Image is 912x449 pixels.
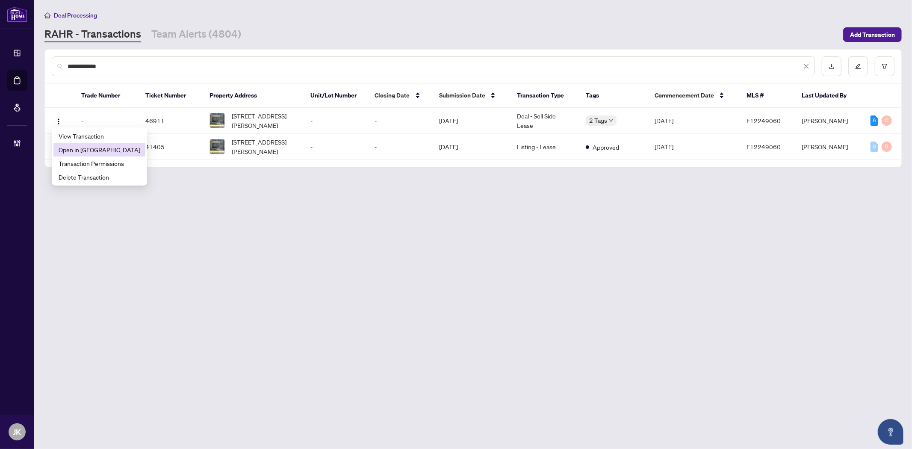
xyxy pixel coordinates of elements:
td: [DATE] [432,108,510,134]
td: [PERSON_NAME] [795,108,864,134]
td: [DATE] [648,108,740,134]
td: Deal - Sell Side Lease [510,108,579,134]
a: RAHR - Transactions [44,27,141,42]
span: Approved [593,142,619,152]
span: Closing Date [375,91,410,100]
img: thumbnail-img [210,113,224,128]
td: 41405 [139,134,203,160]
th: Commencement Date [648,84,740,108]
td: [PERSON_NAME] [795,134,864,160]
th: Unit/Lot Number [304,84,368,108]
div: 0 [882,115,892,126]
td: Listing - Lease [510,134,579,160]
span: filter [882,63,888,69]
span: home [44,12,50,18]
button: download [822,56,841,76]
span: download [829,63,835,69]
img: thumbnail-img [210,139,224,154]
td: 46911 [139,108,203,134]
td: - [368,108,432,134]
a: Team Alerts (4804) [151,27,241,42]
span: E12249060 [747,117,781,124]
th: Transaction Type [510,84,579,108]
span: JK [13,426,21,438]
th: Ticket Number [139,84,203,108]
div: 0 [882,142,892,152]
th: Submission Date [432,84,511,108]
td: - [74,108,139,134]
span: edit [855,63,861,69]
button: Logo [52,140,65,154]
span: close [803,63,809,69]
td: - [74,134,139,160]
button: filter [875,56,894,76]
span: [STREET_ADDRESS][PERSON_NAME] [232,137,297,156]
button: Logo [52,114,65,127]
th: Property Address [203,84,304,108]
td: [DATE] [648,134,740,160]
th: Last Updated By [795,84,864,108]
th: Tags [579,84,648,108]
span: Submission Date [439,91,485,100]
td: - [304,134,368,160]
span: Add Transaction [850,28,895,41]
button: Open asap [878,419,903,445]
span: Commencement Date [655,91,714,100]
span: Deal Processing [54,12,97,19]
button: edit [848,56,868,76]
td: - [304,108,368,134]
span: [STREET_ADDRESS][PERSON_NAME] [232,111,297,130]
td: [DATE] [432,134,510,160]
button: Add Transaction [843,27,902,42]
span: down [609,118,613,123]
td: - [368,134,432,160]
img: Logo [55,118,62,125]
span: 2 Tags [589,115,607,125]
span: E12249060 [747,143,781,151]
div: 0 [871,142,878,152]
th: Closing Date [368,84,432,108]
img: logo [7,6,27,22]
th: Trade Number [74,84,139,108]
th: MLS # [740,84,795,108]
img: Logo [55,144,62,151]
div: 6 [871,115,878,126]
